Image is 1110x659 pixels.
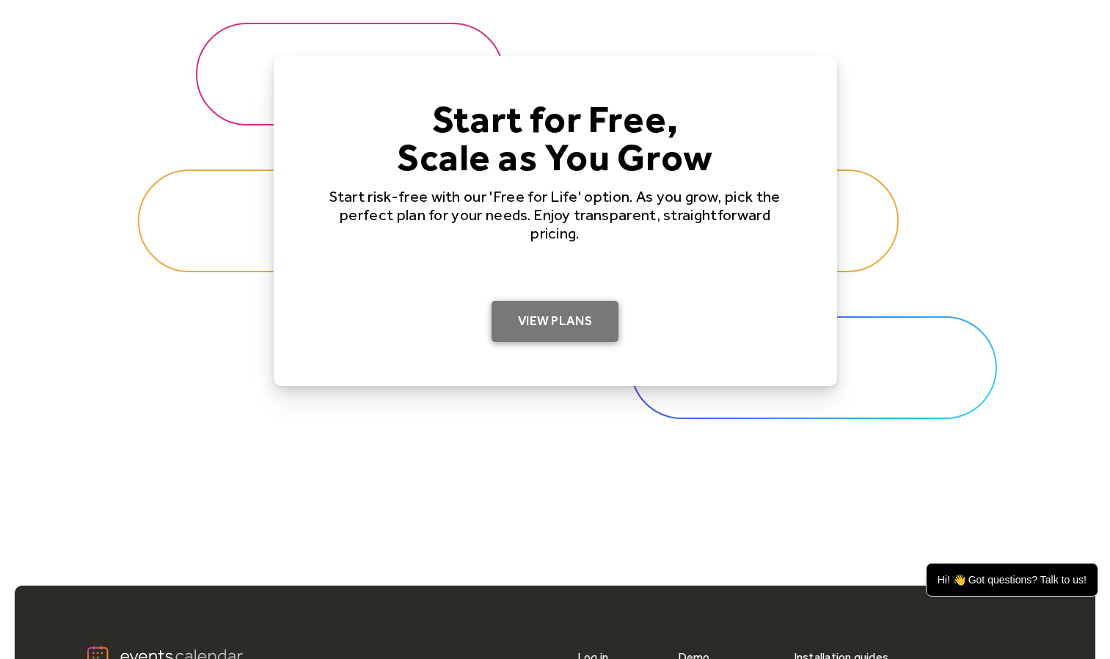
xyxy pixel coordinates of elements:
a: View Plans [492,301,618,342]
h4: Start for Free, Scale as You Grow [321,100,790,176]
p: Start risk-free with our 'Free for Life' option. As you grow, pick the perfect plan for your need... [321,187,790,243]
